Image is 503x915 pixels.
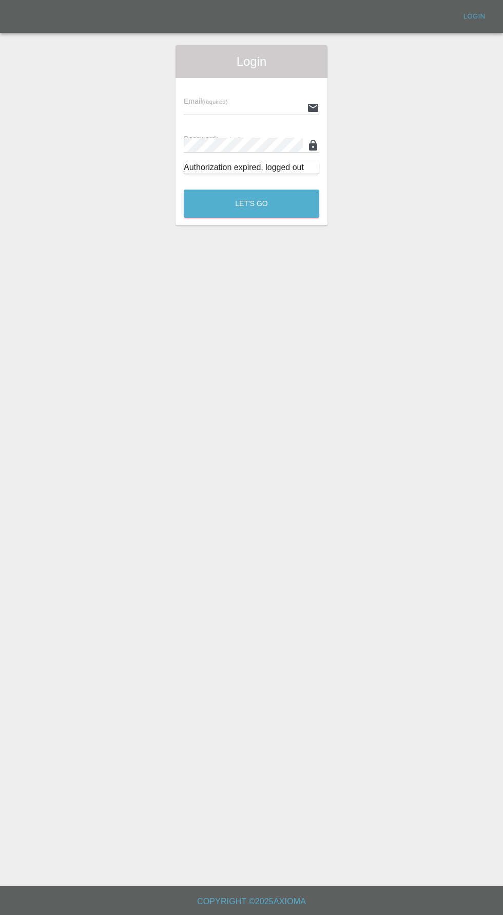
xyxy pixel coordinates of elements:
a: Login [458,9,491,25]
h6: Copyright © 2025 Axioma [8,894,495,909]
div: Authorization expired, logged out [184,161,319,174]
small: (required) [216,136,242,142]
span: Email [184,97,227,105]
span: Password [184,135,241,143]
span: Login [184,53,319,70]
small: (required) [202,99,228,105]
button: Let's Go [184,190,319,218]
